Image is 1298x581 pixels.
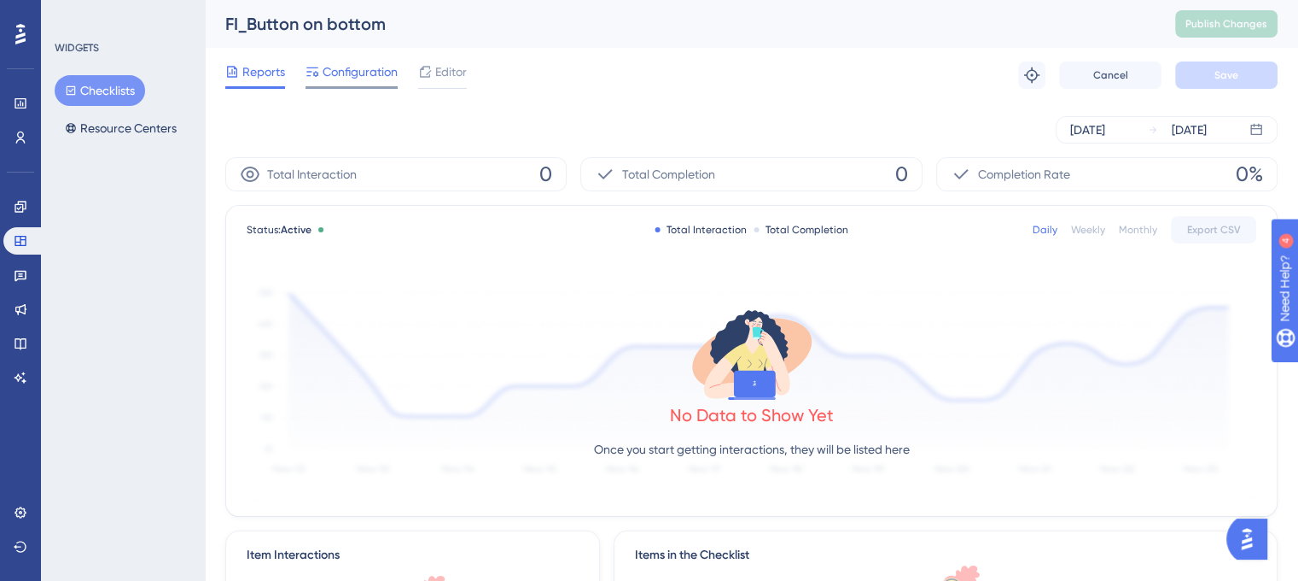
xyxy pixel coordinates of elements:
div: WIDGETS [55,41,99,55]
iframe: UserGuiding AI Assistant Launcher [1226,514,1278,565]
span: Configuration [323,62,398,82]
span: Publish Changes [1185,17,1267,31]
div: [DATE] [1172,120,1207,140]
span: 0% [1236,161,1263,188]
div: 4 [119,9,124,22]
span: Cancel [1093,68,1128,82]
div: Weekly [1071,223,1105,237]
div: Total Completion [754,223,848,237]
span: Total Interaction [267,164,357,185]
div: FI_Button on bottom [225,12,1132,36]
div: Items in the Checklist [635,545,1256,566]
div: Total Interaction [655,223,747,237]
button: Checklists [55,75,145,106]
button: Resource Centers [55,113,187,144]
span: Total Completion [622,164,715,185]
div: Monthly [1119,223,1157,237]
span: 0 [895,161,908,188]
div: No Data to Show Yet [670,403,834,427]
div: [DATE] [1070,120,1105,140]
div: Item Interactions [247,545,340,566]
span: Reports [242,62,285,82]
button: Save [1175,62,1278,89]
button: Publish Changes [1175,10,1278,38]
span: Active [281,224,311,236]
p: Once you start getting interactions, they will be listed here [594,439,910,460]
span: Completion Rate [978,164,1070,185]
span: Export CSV [1187,223,1241,237]
span: Status: [247,223,311,237]
button: Cancel [1059,62,1161,89]
span: Save [1214,68,1238,82]
div: Daily [1033,223,1057,237]
span: Editor [435,62,467,82]
span: Need Help? [40,4,107,25]
span: 0 [539,161,552,188]
button: Export CSV [1171,216,1256,244]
